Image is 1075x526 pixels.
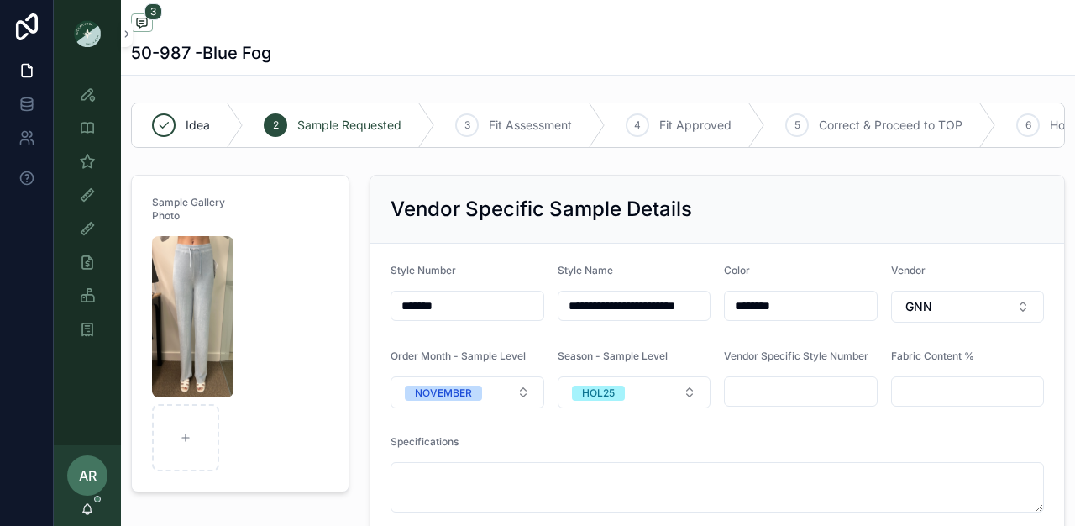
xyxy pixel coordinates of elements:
[186,117,210,134] span: Idea
[297,117,401,134] span: Sample Requested
[905,298,932,315] span: GNN
[891,350,974,362] span: Fabric Content %
[415,386,472,401] div: NOVEMBER
[391,196,692,223] h2: Vendor Specific Sample Details
[1050,117,1075,134] span: Hold
[558,376,711,408] button: Select Button
[152,196,225,222] span: Sample Gallery Photo
[144,3,162,20] span: 3
[724,350,868,362] span: Vendor Specific Style Number
[891,264,926,276] span: Vendor
[489,117,572,134] span: Fit Assessment
[659,117,732,134] span: Fit Approved
[391,435,459,448] span: Specifications
[558,264,613,276] span: Style Name
[634,118,641,132] span: 4
[273,118,279,132] span: 2
[131,41,271,65] h1: 50-987 -Blue Fog
[819,117,962,134] span: Correct & Proceed to TOP
[391,350,526,362] span: Order Month - Sample Level
[891,291,1045,323] button: Select Button
[391,264,456,276] span: Style Number
[79,466,97,486] span: AR
[54,67,121,366] div: scrollable content
[131,13,153,34] button: 3
[582,386,615,401] div: HOL25
[464,118,470,132] span: 3
[724,264,750,276] span: Color
[391,376,544,408] button: Select Button
[74,20,101,47] img: App logo
[794,118,800,132] span: 5
[1025,118,1031,132] span: 6
[558,350,668,362] span: Season - Sample Level
[152,236,233,397] img: Screenshot-2025-09-05-at-3.46.49-PM.png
